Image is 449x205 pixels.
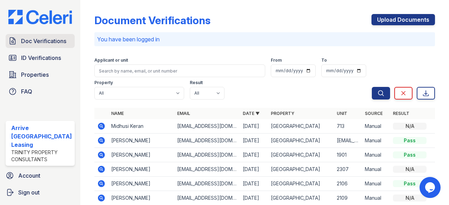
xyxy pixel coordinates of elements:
[11,149,72,163] div: Trinity Property Consultants
[174,119,240,134] td: [EMAIL_ADDRESS][DOMAIN_NAME]
[6,51,75,65] a: ID Verifications
[21,87,32,96] span: FAQ
[108,177,174,191] td: [PERSON_NAME]
[243,111,260,116] a: Date ▼
[94,64,265,77] input: Search by name, email, or unit number
[365,111,383,116] a: Source
[174,177,240,191] td: [EMAIL_ADDRESS][DOMAIN_NAME]
[362,134,390,148] td: Manual
[240,134,268,148] td: [DATE]
[334,148,362,162] td: 1901
[174,162,240,177] td: [EMAIL_ADDRESS][DOMAIN_NAME]
[362,162,390,177] td: Manual
[420,177,442,198] iframe: chat widget
[393,180,427,187] div: Pass
[393,194,427,201] div: N/A
[174,134,240,148] td: [EMAIL_ADDRESS][DOMAIN_NAME]
[190,80,203,86] label: Result
[21,37,66,45] span: Doc Verifications
[268,148,334,162] td: [GEOGRAPHIC_DATA]
[271,111,294,116] a: Property
[393,166,427,173] div: N/A
[3,10,78,24] img: CE_Logo_Blue-a8612792a0a2168367f1c8372b55b34899dd931a85d93a1a3d3e32e68fde9ad4.png
[18,171,40,180] span: Account
[393,111,409,116] a: Result
[177,111,190,116] a: Email
[21,70,49,79] span: Properties
[393,137,427,144] div: Pass
[362,148,390,162] td: Manual
[94,57,128,63] label: Applicant or unit
[3,169,78,183] a: Account
[362,177,390,191] td: Manual
[97,35,432,43] p: You have been logged in
[334,162,362,177] td: 2307
[393,151,427,158] div: Pass
[3,185,78,199] a: Sign out
[271,57,282,63] label: From
[240,177,268,191] td: [DATE]
[108,148,174,162] td: [PERSON_NAME]
[18,188,40,197] span: Sign out
[240,162,268,177] td: [DATE]
[268,162,334,177] td: [GEOGRAPHIC_DATA]
[334,119,362,134] td: 713
[174,148,240,162] td: [EMAIL_ADDRESS][DOMAIN_NAME]
[240,119,268,134] td: [DATE]
[21,54,61,62] span: ID Verifications
[371,14,435,25] a: Upload Documents
[268,134,334,148] td: [GEOGRAPHIC_DATA]
[94,14,210,27] div: Document Verifications
[268,177,334,191] td: [GEOGRAPHIC_DATA]
[321,57,327,63] label: To
[111,111,124,116] a: Name
[362,119,390,134] td: Manual
[240,148,268,162] td: [DATE]
[108,134,174,148] td: [PERSON_NAME]
[11,124,72,149] div: Arrive [GEOGRAPHIC_DATA] Leasing
[108,162,174,177] td: [PERSON_NAME]
[334,134,362,148] td: [EMAIL_ADDRESS][DOMAIN_NAME]
[393,123,427,130] div: N/A
[108,119,174,134] td: Midhusi Keran
[6,68,75,82] a: Properties
[337,111,347,116] a: Unit
[268,119,334,134] td: [GEOGRAPHIC_DATA]
[94,80,113,86] label: Property
[6,34,75,48] a: Doc Verifications
[334,177,362,191] td: 2106
[6,84,75,98] a: FAQ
